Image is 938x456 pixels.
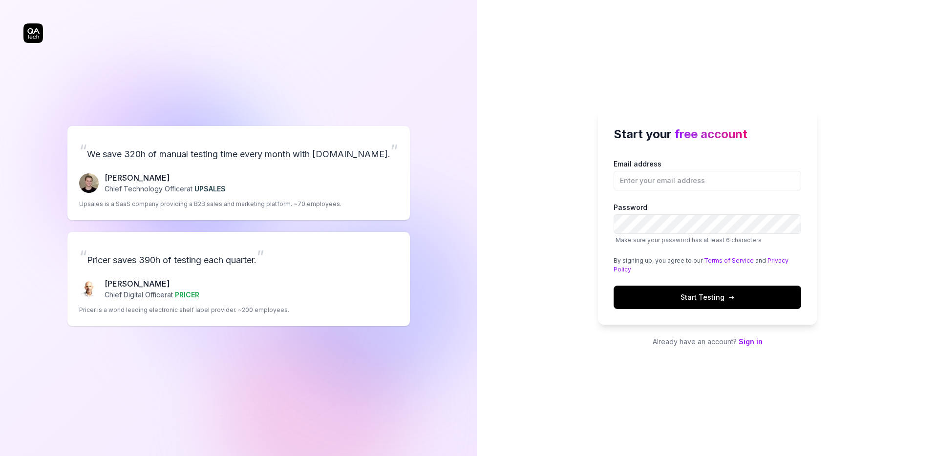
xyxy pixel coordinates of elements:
div: By signing up, you agree to our and [614,256,801,274]
span: “ [79,140,87,162]
a: Sign in [739,337,763,346]
p: Pricer is a world leading electronic shelf label provider. ~200 employees. [79,306,289,314]
input: PasswordMake sure your password has at least 6 characters [614,214,801,234]
span: ” [390,140,398,162]
span: ” [256,246,264,268]
span: PRICER [175,290,199,299]
label: Email address [614,159,801,190]
img: Chris Chalkitis [79,279,99,299]
span: → [728,292,734,302]
input: Email address [614,171,801,190]
span: “ [79,246,87,268]
span: Start Testing [681,292,734,302]
p: Upsales is a SaaS company providing a B2B sales and marketing platform. ~70 employees. [79,200,341,208]
img: Fredrik Seidl [79,173,99,193]
h2: Start your [614,125,801,143]
span: UPSALES [194,185,226,193]
span: free account [675,127,747,141]
p: Chief Technology Officer at [105,184,226,194]
p: Pricer saves 390h of testing each quarter. [79,244,398,270]
p: [PERSON_NAME] [105,172,226,184]
p: Already have an account? [598,336,817,347]
a: “Pricer saves 390h of testing each quarter.”Chris Chalkitis[PERSON_NAME]Chief Digital Officerat P... [67,232,410,326]
p: [PERSON_NAME] [105,278,199,290]
button: Start Testing→ [614,286,801,309]
p: We save 320h of manual testing time every month with [DOMAIN_NAME]. [79,138,398,164]
span: Make sure your password has at least 6 characters [616,236,762,244]
label: Password [614,202,801,245]
p: Chief Digital Officer at [105,290,199,300]
a: Privacy Policy [614,257,789,273]
a: Terms of Service [704,257,754,264]
a: “We save 320h of manual testing time every month with [DOMAIN_NAME].”Fredrik Seidl[PERSON_NAME]Ch... [67,126,410,220]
